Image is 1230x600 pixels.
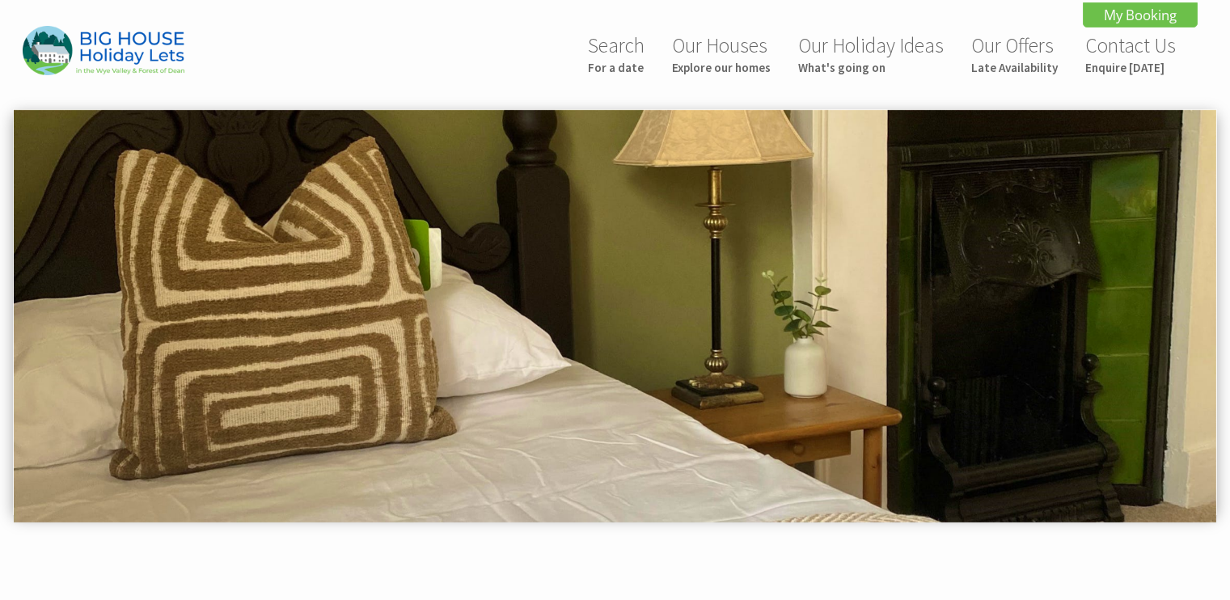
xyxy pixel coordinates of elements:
small: Enquire [DATE] [1085,60,1176,75]
small: What's going on [798,60,944,75]
a: Our HousesExplore our homes [672,32,771,75]
a: SearchFor a date [588,32,645,75]
small: Explore our homes [672,60,771,75]
a: Our Holiday IdeasWhat's going on [798,32,944,75]
small: Late Availability [971,60,1058,75]
a: My Booking [1083,2,1198,27]
a: Contact UsEnquire [DATE] [1085,32,1176,75]
small: For a date [588,60,645,75]
img: Big House Holiday Lets [23,26,184,75]
a: Our OffersLate Availability [971,32,1058,75]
